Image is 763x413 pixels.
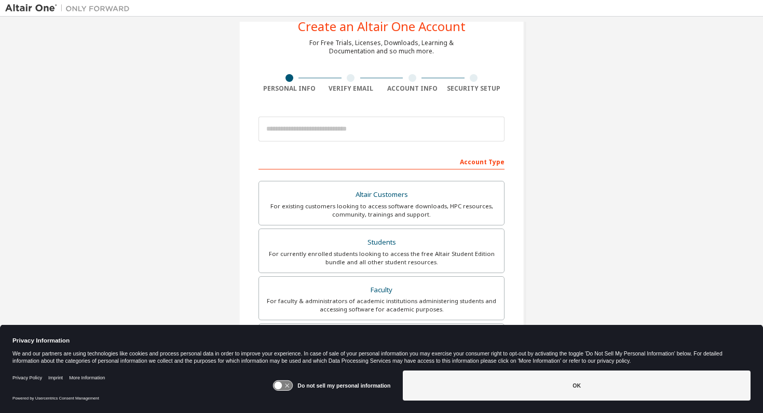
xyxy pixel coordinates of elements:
[265,297,498,314] div: For faculty & administrators of academic institutions administering students and accessing softwa...
[265,250,498,266] div: For currently enrolled students looking to access the free Altair Student Edition bundle and all ...
[320,84,382,93] div: Verify Email
[298,20,466,33] div: Create an Altair One Account
[443,84,505,93] div: Security Setup
[265,202,498,219] div: For existing customers looking to access software downloads, HPC resources, community, trainings ...
[265,235,498,250] div: Students
[5,3,135,13] img: Altair One
[265,283,498,297] div: Faculty
[258,84,320,93] div: Personal Info
[309,39,454,55] div: For Free Trials, Licenses, Downloads, Learning & Documentation and so much more.
[258,153,505,169] div: Account Type
[265,188,498,202] div: Altair Customers
[382,84,443,93] div: Account Info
